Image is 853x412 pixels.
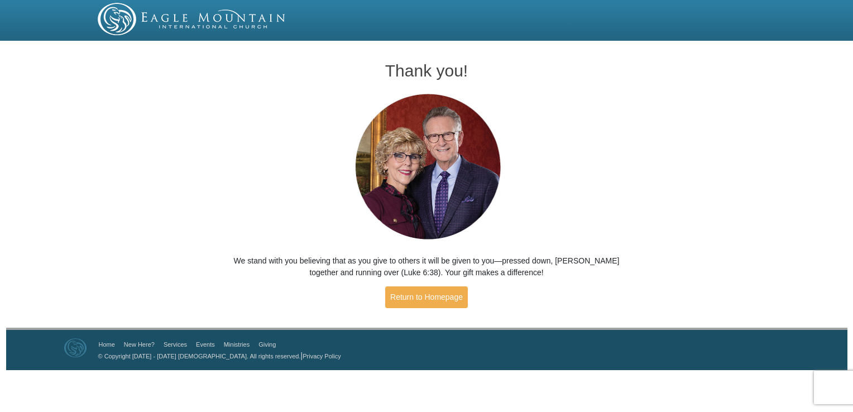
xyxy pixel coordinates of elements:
h1: Thank you! [219,61,634,80]
p: | [94,350,341,362]
a: Services [164,341,187,348]
a: © Copyright [DATE] - [DATE] [DEMOGRAPHIC_DATA]. All rights reserved. [98,353,301,360]
a: Giving [258,341,276,348]
a: Return to Homepage [385,286,468,308]
img: Eagle Mountain International Church [64,338,87,357]
a: Privacy Policy [303,353,341,360]
img: Pastors George and Terri Pearsons [344,90,509,244]
a: New Here? [124,341,155,348]
img: EMIC [98,3,286,35]
a: Ministries [224,341,250,348]
a: Events [196,341,215,348]
a: Home [99,341,115,348]
p: We stand with you believing that as you give to others it will be given to you—pressed down, [PER... [219,255,634,279]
